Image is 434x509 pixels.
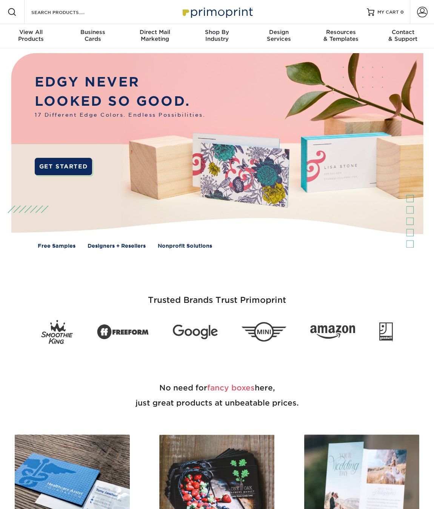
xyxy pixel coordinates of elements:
a: Nonprofit Solutions [158,242,212,250]
span: 0 [400,9,404,15]
span: Contact [372,29,434,35]
p: LOOKED SO GOOD. [35,91,205,111]
span: Design [248,29,310,35]
a: Designers + Resellers [88,242,146,250]
span: Business [62,29,124,35]
img: Mini [242,322,286,342]
a: DesignServices [248,24,310,48]
span: MY CART [377,9,399,15]
a: Shop ByIndustry [186,24,248,48]
img: Smoothie King [41,320,73,344]
div: & Support [372,29,434,42]
a: GET STARTED [35,158,92,175]
h2: No need for here, just great products at unbeatable prices. [6,362,428,429]
div: Marketing [124,29,186,42]
a: Contact& Support [372,24,434,48]
a: Resources& Templates [310,24,372,48]
p: EDGY NEVER [35,72,205,92]
div: Cards [62,29,124,42]
div: & Templates [310,29,372,42]
img: Goodwill [379,322,393,342]
span: 17 Different Edge Colors. Endless Possibilities. [35,111,205,119]
div: Industry [186,29,248,42]
input: SEARCH PRODUCTS..... [31,8,104,17]
img: Freeform [97,321,149,344]
img: Primoprint [179,4,255,20]
span: fancy boxes [207,383,255,392]
h3: Trusted Brands Trust Primoprint [6,277,428,314]
span: Resources [310,29,372,35]
a: Free Samples [38,242,75,250]
img: Google [173,325,217,339]
div: Services [248,29,310,42]
span: Shop By [186,29,248,35]
a: BusinessCards [62,24,124,48]
a: Direct MailMarketing [124,24,186,48]
img: Amazon [310,325,355,339]
span: Direct Mail [124,29,186,35]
